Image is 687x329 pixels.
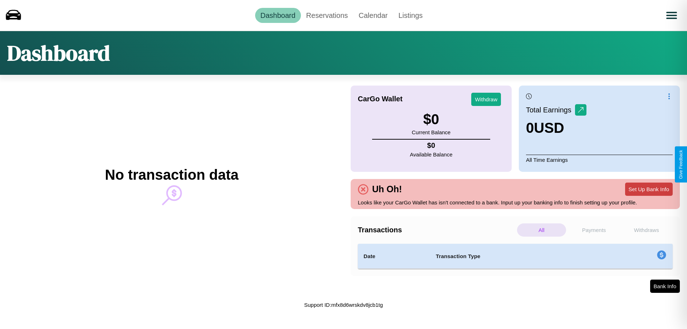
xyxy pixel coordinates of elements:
table: simple table [358,244,673,269]
p: All Time Earnings [526,155,673,165]
a: Calendar [353,8,393,23]
button: Set Up Bank Info [625,183,673,196]
h2: No transaction data [105,167,238,183]
p: Total Earnings [526,103,575,116]
h1: Dashboard [7,38,110,68]
a: Dashboard [255,8,301,23]
a: Listings [393,8,428,23]
p: All [517,223,566,237]
h4: Uh Oh! [369,184,405,194]
p: Current Balance [412,127,450,137]
button: Bank Info [650,280,680,293]
h3: $ 0 [412,111,450,127]
p: Looks like your CarGo Wallet has isn't connected to a bank. Input up your banking info to finish ... [358,198,673,207]
p: Support ID: mfx8d6wrskdv8jcb1tg [304,300,383,310]
div: Give Feedback [678,150,683,179]
p: Withdraws [622,223,671,237]
h3: 0 USD [526,120,586,136]
button: Withdraw [471,93,501,106]
h4: CarGo Wallet [358,95,403,103]
h4: $ 0 [410,141,453,150]
p: Payments [570,223,619,237]
a: Reservations [301,8,354,23]
button: Open menu [662,5,682,25]
h4: Transaction Type [436,252,598,261]
p: Available Balance [410,150,453,159]
h4: Transactions [358,226,515,234]
h4: Date [364,252,424,261]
